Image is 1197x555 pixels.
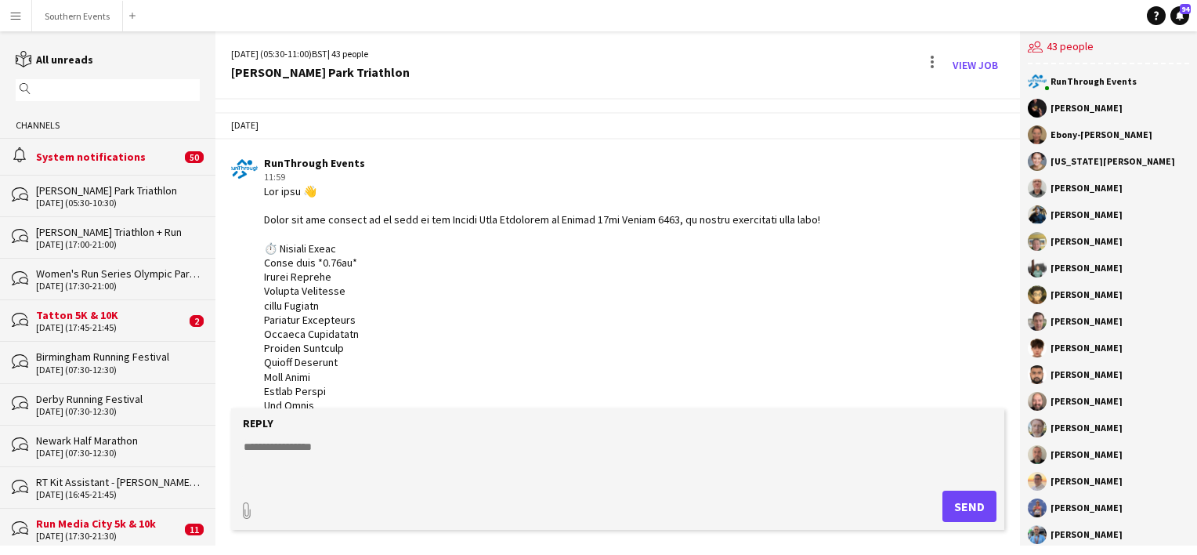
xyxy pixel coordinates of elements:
[190,315,204,327] span: 2
[1051,210,1123,219] div: [PERSON_NAME]
[312,48,327,60] span: BST
[36,281,200,292] div: [DATE] (17:30-21:00)
[1051,503,1123,513] div: [PERSON_NAME]
[1051,397,1123,406] div: [PERSON_NAME]
[36,198,200,209] div: [DATE] (05:30-10:30)
[1051,343,1123,353] div: [PERSON_NAME]
[264,156,875,170] div: RunThrough Events
[185,151,204,163] span: 50
[36,322,186,333] div: [DATE] (17:45-21:45)
[16,53,93,67] a: All unreads
[36,365,200,375] div: [DATE] (07:30-12:30)
[1170,6,1189,25] a: 94
[36,225,200,239] div: [PERSON_NAME] Triathlon + Run
[36,475,200,489] div: RT Kit Assistant - [PERSON_NAME] 5K & 10K
[1051,290,1123,299] div: [PERSON_NAME]
[1028,31,1189,64] div: 43 people
[1051,130,1152,140] div: Ebony-[PERSON_NAME]
[1051,370,1123,379] div: [PERSON_NAME]
[1051,530,1123,539] div: [PERSON_NAME]
[36,239,200,250] div: [DATE] (17:00-21:00)
[215,112,1020,139] div: [DATE]
[36,350,200,364] div: Birmingham Running Festival
[231,47,410,61] div: [DATE] (05:30-11:00) | 43 people
[1051,183,1123,193] div: [PERSON_NAME]
[36,433,200,448] div: Newark Half Marathon
[1051,263,1123,273] div: [PERSON_NAME]
[1051,237,1123,246] div: [PERSON_NAME]
[32,1,123,31] button: Southern Events
[1051,317,1123,326] div: [PERSON_NAME]
[946,53,1004,78] a: View Job
[243,416,273,430] label: Reply
[942,491,996,522] button: Send
[231,65,410,79] div: [PERSON_NAME] Park Triathlon
[1051,103,1123,113] div: [PERSON_NAME]
[1051,423,1123,433] div: [PERSON_NAME]
[185,524,204,535] span: 11
[36,531,181,542] div: [DATE] (17:30-21:30)
[36,448,200,459] div: [DATE] (07:30-12:30)
[1051,157,1175,166] div: [US_STATE][PERSON_NAME]
[1051,477,1123,486] div: [PERSON_NAME]
[36,517,181,531] div: Run Media City 5k & 10k
[36,392,200,406] div: Derby Running Festival
[36,308,186,322] div: Tatton 5K & 10K
[264,170,875,184] div: 11:59
[36,406,200,417] div: [DATE] (07:30-12:30)
[36,489,200,500] div: [DATE] (16:45-21:45)
[1180,4,1191,14] span: 94
[1051,450,1123,459] div: [PERSON_NAME]
[36,267,200,281] div: Women's Run Series Olympic Park 5k and 10k
[1051,77,1137,86] div: RunThrough Events
[36,150,181,164] div: System notifications
[36,183,200,198] div: [PERSON_NAME] Park Triathlon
